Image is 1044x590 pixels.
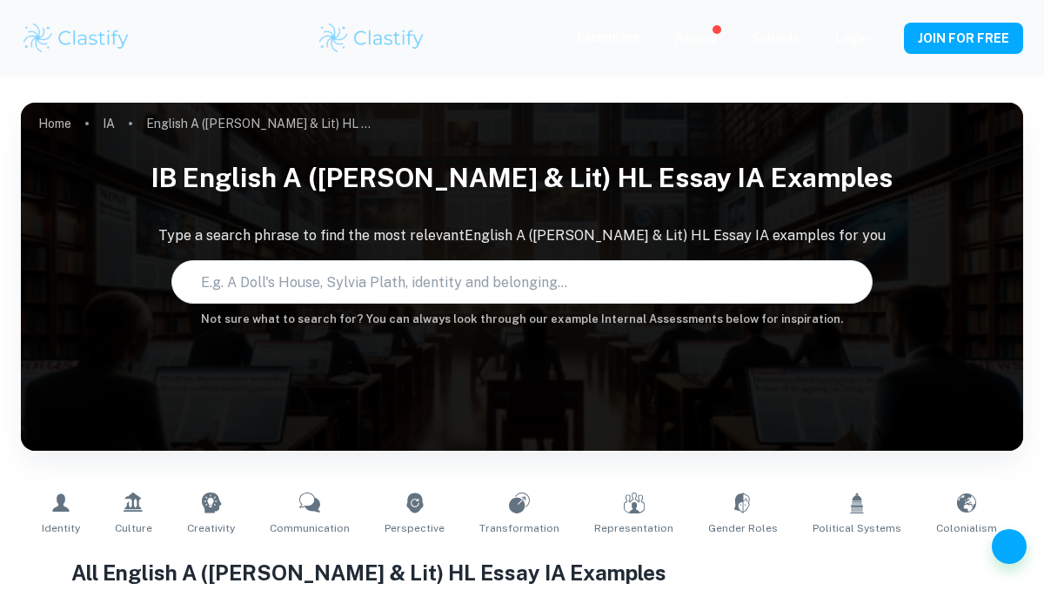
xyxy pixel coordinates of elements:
p: English A ([PERSON_NAME] & Lit) HL Essay [146,114,372,133]
span: Creativity [187,520,235,536]
h6: Not sure what to search for? You can always look through our example Internal Assessments below f... [21,311,1023,328]
button: Search [846,275,860,289]
h1: IB English A ([PERSON_NAME] & Lit) HL Essay IA examples [21,151,1023,204]
span: Colonialism [936,520,997,536]
span: Transformation [479,520,559,536]
button: Help and Feedback [992,529,1027,564]
p: Exemplars [577,28,640,47]
span: Political Systems [813,520,901,536]
a: IA [103,111,115,136]
img: Clastify logo [21,21,131,56]
a: Schools [752,31,800,45]
input: E.g. A Doll's House, Sylvia Plath, identity and belonging... [172,258,839,306]
p: Review [675,30,717,49]
a: Login [835,31,869,45]
p: Type a search phrase to find the most relevant English A ([PERSON_NAME] & Lit) HL Essay IA exampl... [21,225,1023,246]
h1: All English A ([PERSON_NAME] & Lit) HL Essay IA Examples [71,557,974,588]
a: Home [38,111,71,136]
span: Representation [594,520,673,536]
span: Identity [42,520,80,536]
span: Gender Roles [708,520,778,536]
span: Culture [115,520,152,536]
span: Perspective [385,520,445,536]
button: JOIN FOR FREE [904,23,1023,54]
img: Clastify logo [317,21,427,56]
span: Communication [270,520,350,536]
